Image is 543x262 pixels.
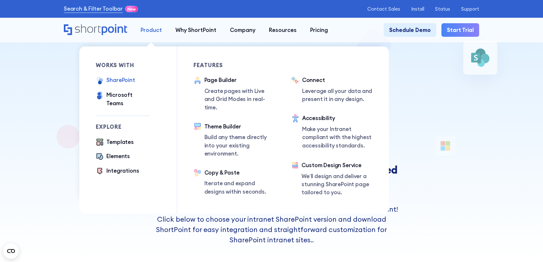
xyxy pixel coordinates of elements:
[269,26,297,34] div: Resources
[291,114,373,150] a: AccessibilityMake your Intranet compliant with the highest accessibility standards.
[96,138,134,147] a: Templates
[204,169,275,177] div: Copy & Paste
[193,123,275,158] a: Theme BuilderBuild any theme directly into your existing environment.
[262,23,303,37] a: Resources
[144,204,399,245] p: If you're designing a Microsoft SharePoint intranet site, you'll love ShortPoint! Click below to ...
[204,76,275,84] div: Page Builder
[411,6,424,12] a: Install
[96,63,150,68] div: works with
[141,26,162,34] div: Product
[302,87,373,104] p: Leverage all your data and present it in any design.
[106,152,130,160] div: Elements
[204,87,275,112] p: Create pages with Live and Grid Modes in real-time.
[301,161,372,169] div: Custom Design Service
[291,76,373,103] a: ConnectLeverage all your data and present it in any design.
[96,167,139,176] a: Integrations
[106,91,150,107] div: Microsoft Teams
[301,172,372,197] p: We’ll design and deliver a stunning SharePoint page tailored to you.
[64,5,123,13] a: Search & Filter Toolbar
[204,133,275,158] p: Build any theme directly into your existing environment.
[96,91,150,107] a: Microsoft Teams
[435,6,450,12] a: Status
[223,23,262,37] a: Company
[96,152,130,161] a: Elements
[169,23,223,37] a: Why ShortPoint
[134,23,169,37] a: Product
[367,6,400,12] a: Contact Sales
[302,125,373,150] p: Make your Intranet compliant with the highest accessibility standards.
[96,124,150,130] div: Explore
[302,76,373,84] div: Connect
[106,138,134,146] div: Templates
[193,63,275,68] div: Features
[175,26,216,34] div: Why ShortPoint
[106,167,139,175] div: Integrations
[106,76,135,84] div: SharePoint
[441,23,479,37] a: Start Trial
[310,26,328,34] div: Pricing
[384,23,436,37] a: Schedule Demo
[96,76,135,86] a: SharePoint
[204,123,275,131] div: Theme Builder
[64,24,127,36] a: Home
[291,161,373,197] a: Custom Design ServiceWe’ll design and deliver a stunning SharePoint page tailored to you.
[3,243,19,259] button: Open CMP widget
[193,76,275,111] a: Page BuilderCreate pages with Live and Grid Modes in real-time.
[302,114,373,122] div: Accessibility
[204,179,275,196] p: Iterate and expand designs within seconds.
[230,26,255,34] div: Company
[193,169,275,196] a: Copy & PasteIterate and expand designs within seconds.
[461,6,479,12] a: Support
[303,23,335,37] a: Pricing
[427,187,543,262] iframe: Chat Widget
